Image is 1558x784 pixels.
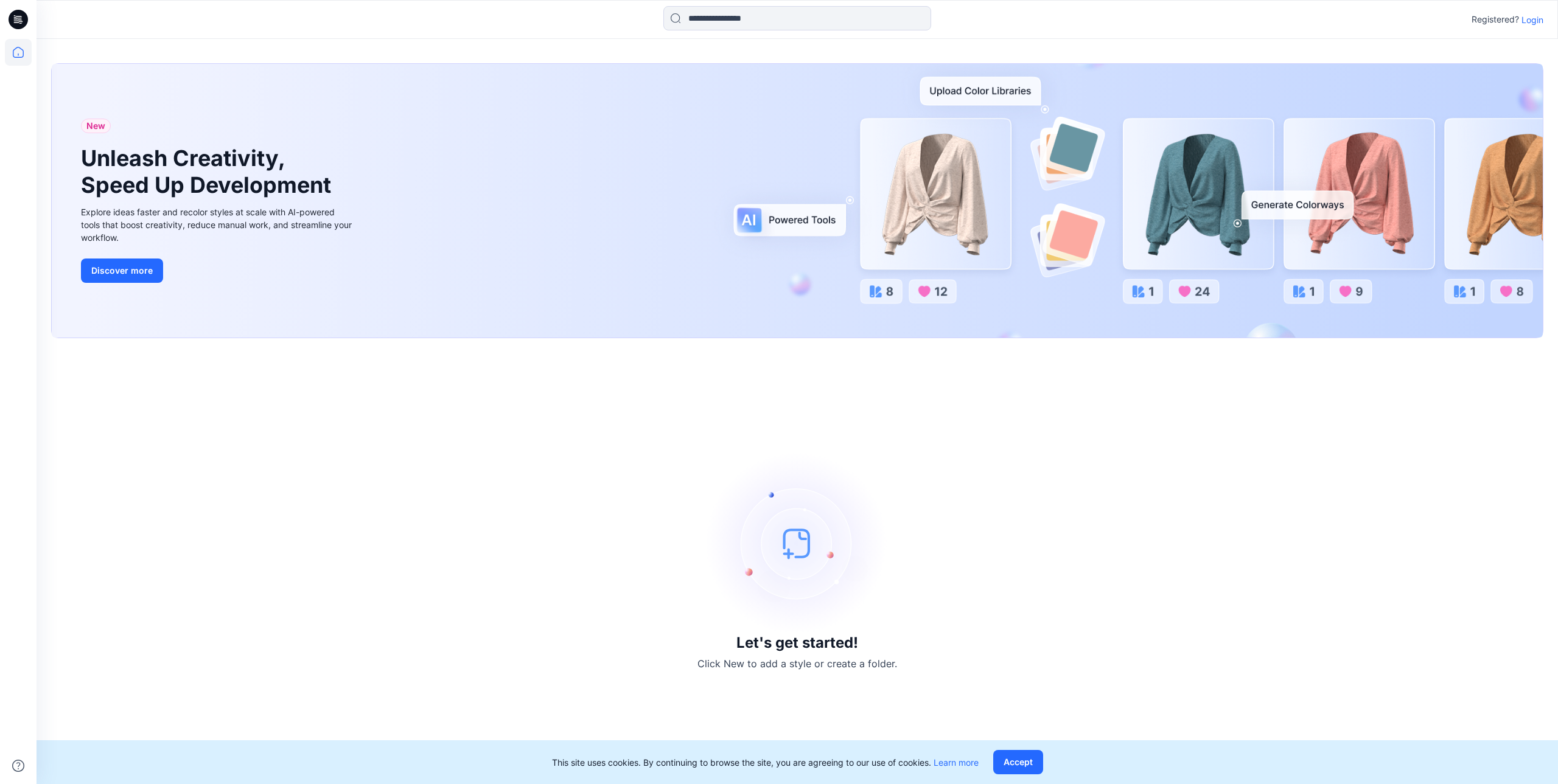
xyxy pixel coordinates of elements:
[1521,13,1543,26] p: Login
[993,750,1043,774] button: Accept
[81,258,355,283] a: Discover more
[81,258,163,283] button: Discover more
[934,757,979,768] a: Learn more
[736,634,858,651] h3: Let's get started!
[81,145,337,198] h1: Unleash Creativity, Speed Up Development
[1472,12,1519,27] p: Registered?
[552,756,979,769] p: This site uses cookies. By continuing to browse the site, you are agreeing to our use of cookies.
[86,119,105,133] span: New
[706,452,889,634] img: empty-state-image.svg
[697,656,897,671] p: Click New to add a style or create a folder.
[81,206,355,244] div: Explore ideas faster and recolor styles at scale with AI-powered tools that boost creativity, red...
